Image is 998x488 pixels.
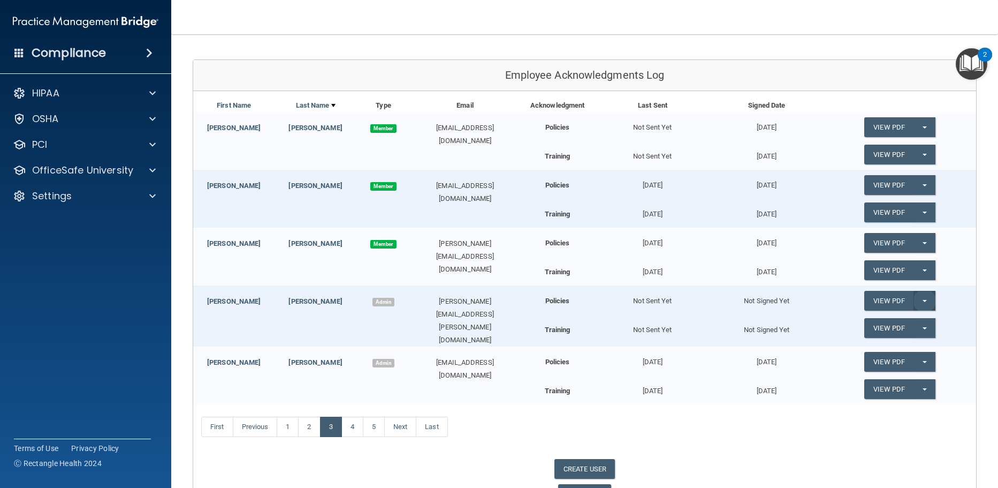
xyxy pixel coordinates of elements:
div: Not Sent Yet [596,112,710,134]
b: Training [545,210,570,218]
div: Signed Date [710,99,824,112]
a: View PDF [864,291,913,311]
div: [PERSON_NAME][EMAIL_ADDRESS][PERSON_NAME][DOMAIN_NAME] [410,295,519,347]
b: Training [545,387,570,395]
a: View PDF [864,145,913,164]
div: [PERSON_NAME][EMAIL_ADDRESS][DOMAIN_NAME] [410,237,519,276]
a: 3 [320,417,342,437]
a: [PERSON_NAME] [288,124,342,132]
a: View PDF [864,202,913,222]
a: [PERSON_NAME] [207,182,261,190]
div: [EMAIL_ADDRESS][DOMAIN_NAME] [410,122,519,147]
a: [PERSON_NAME] [207,124,261,132]
div: [EMAIL_ADDRESS][DOMAIN_NAME] [410,356,519,382]
a: [PERSON_NAME] [207,297,261,305]
a: Settings [13,190,156,202]
div: [DATE] [710,202,824,221]
b: Policies [545,239,570,247]
a: 2 [298,417,320,437]
a: View PDF [864,117,913,137]
a: Previous [233,417,278,437]
a: PCI [13,138,156,151]
p: HIPAA [32,87,59,100]
div: Not Sent Yet [596,318,710,336]
span: Ⓒ Rectangle Health 2024 [14,458,102,469]
a: 5 [363,417,385,437]
div: [DATE] [596,379,710,397]
span: Admin [372,298,394,306]
div: [DATE] [710,379,824,397]
a: Privacy Policy [71,443,119,454]
a: [PERSON_NAME] [288,239,342,247]
a: CREATE USER [554,459,615,479]
div: Last Sent [596,99,710,112]
div: [DATE] [710,112,824,134]
div: Acknowledgment [520,99,596,112]
a: [PERSON_NAME] [207,239,261,247]
a: Terms of Use [14,443,58,454]
div: [DATE] [596,228,710,250]
b: Training [545,152,570,160]
div: [DATE] [710,170,824,192]
b: Policies [545,123,570,131]
b: Policies [545,181,570,189]
a: View PDF [864,379,913,399]
a: 4 [341,417,363,437]
div: [DATE] [596,260,710,279]
a: First [201,417,233,437]
span: Member [370,182,396,191]
a: [PERSON_NAME] [207,358,261,366]
p: Settings [32,190,72,202]
a: [PERSON_NAME] [288,182,342,190]
div: [EMAIL_ADDRESS][DOMAIN_NAME] [410,179,519,205]
a: First Name [217,99,251,112]
div: Not Signed Yet [710,318,824,336]
div: 2 [983,55,987,69]
a: [PERSON_NAME] [288,358,342,366]
a: HIPAA [13,87,156,100]
div: [DATE] [596,347,710,369]
div: Employee Acknowledgments Log [193,60,976,91]
a: View PDF [864,260,913,280]
b: Training [545,268,570,276]
p: OSHA [32,112,59,125]
b: Training [545,326,570,334]
a: OSHA [13,112,156,125]
a: View PDF [864,233,913,253]
div: [DATE] [710,145,824,163]
div: Type [356,99,411,112]
div: Not Signed Yet [710,286,824,307]
a: View PDF [864,352,913,372]
a: OfficeSafe University [13,164,156,177]
button: Open Resource Center, 2 new notifications [956,48,987,80]
div: Not Sent Yet [596,145,710,163]
a: [PERSON_NAME] [288,297,342,305]
div: [DATE] [710,347,824,369]
a: 1 [277,417,299,437]
div: [DATE] [710,260,824,279]
span: Member [370,124,396,133]
span: Member [370,240,396,249]
div: Email [410,99,519,112]
div: [DATE] [596,170,710,192]
a: Next [384,417,416,437]
b: Policies [545,358,570,366]
div: [DATE] [710,228,824,250]
p: OfficeSafe University [32,164,133,177]
img: PMB logo [13,11,158,33]
div: [DATE] [596,202,710,221]
a: Last [416,417,447,437]
a: Last Name [296,99,336,112]
p: PCI [32,138,47,151]
b: Policies [545,297,570,305]
h4: Compliance [32,46,106,61]
div: Not Sent Yet [596,286,710,307]
a: View PDF [864,175,913,195]
a: View PDF [864,318,913,338]
span: Admin [372,359,394,367]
